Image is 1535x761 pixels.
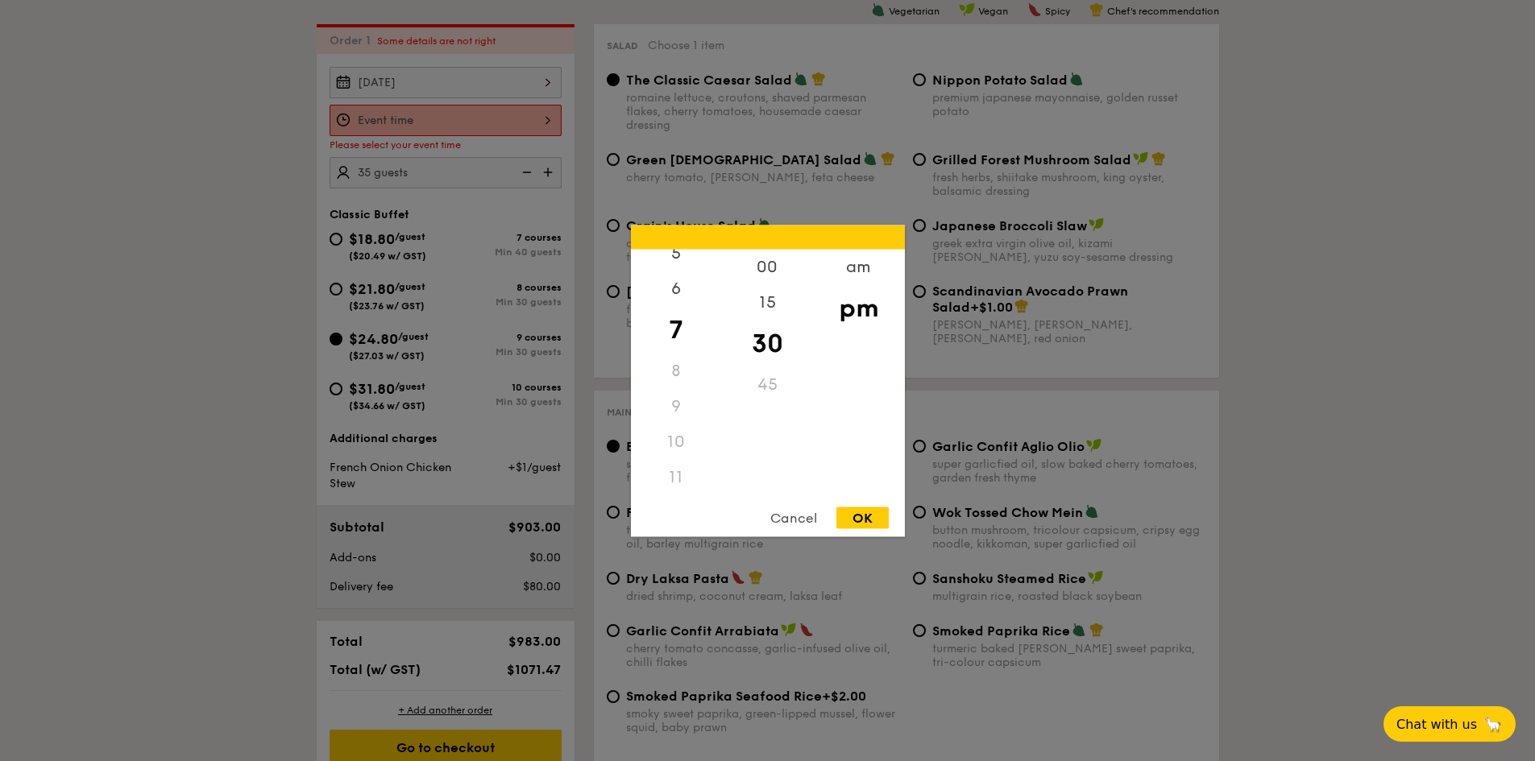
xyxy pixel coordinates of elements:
[631,306,722,353] div: 7
[631,424,722,459] div: 10
[631,271,722,306] div: 6
[722,284,813,320] div: 15
[722,366,813,402] div: 45
[722,320,813,366] div: 30
[631,235,722,271] div: 5
[813,249,904,284] div: am
[722,249,813,284] div: 00
[836,507,889,528] div: OK
[1384,706,1516,742] button: Chat with us🦙
[1483,715,1503,734] span: 🦙
[631,353,722,388] div: 8
[1396,717,1477,732] span: Chat with us
[631,388,722,424] div: 9
[813,284,904,331] div: pm
[754,507,833,528] div: Cancel
[631,459,722,494] div: 11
